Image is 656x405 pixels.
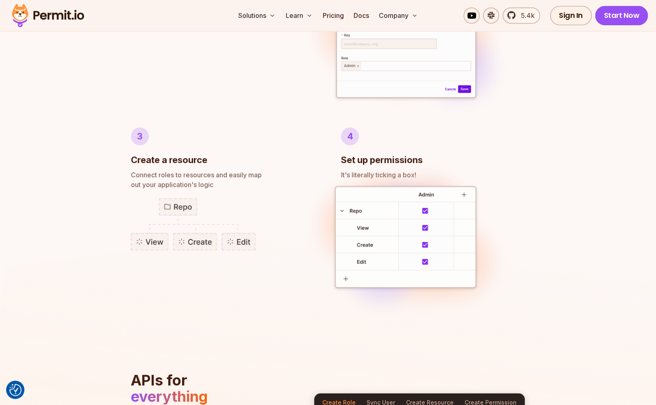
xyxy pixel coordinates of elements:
[9,384,22,396] img: Revisit consent button
[131,127,149,145] div: 3
[595,6,648,25] a: Start Now
[550,6,592,25] a: Sign In
[502,7,540,24] a: 5.4k
[8,2,88,29] img: Permit logo
[131,153,207,167] h3: Create a resource
[341,153,423,167] h3: Set up permissions
[9,384,22,396] button: Consent Preferences
[375,7,421,24] button: Company
[235,7,279,24] button: Solutions
[350,7,372,24] a: Docs
[516,11,534,20] span: 5.4k
[131,371,187,389] span: APIs for
[131,170,315,189] p: out your application's logic
[341,127,359,145] div: 4
[131,387,208,405] span: everything
[319,7,347,24] a: Pricing
[282,7,316,24] button: Learn
[131,170,315,180] span: Connect roles to resources and easily map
